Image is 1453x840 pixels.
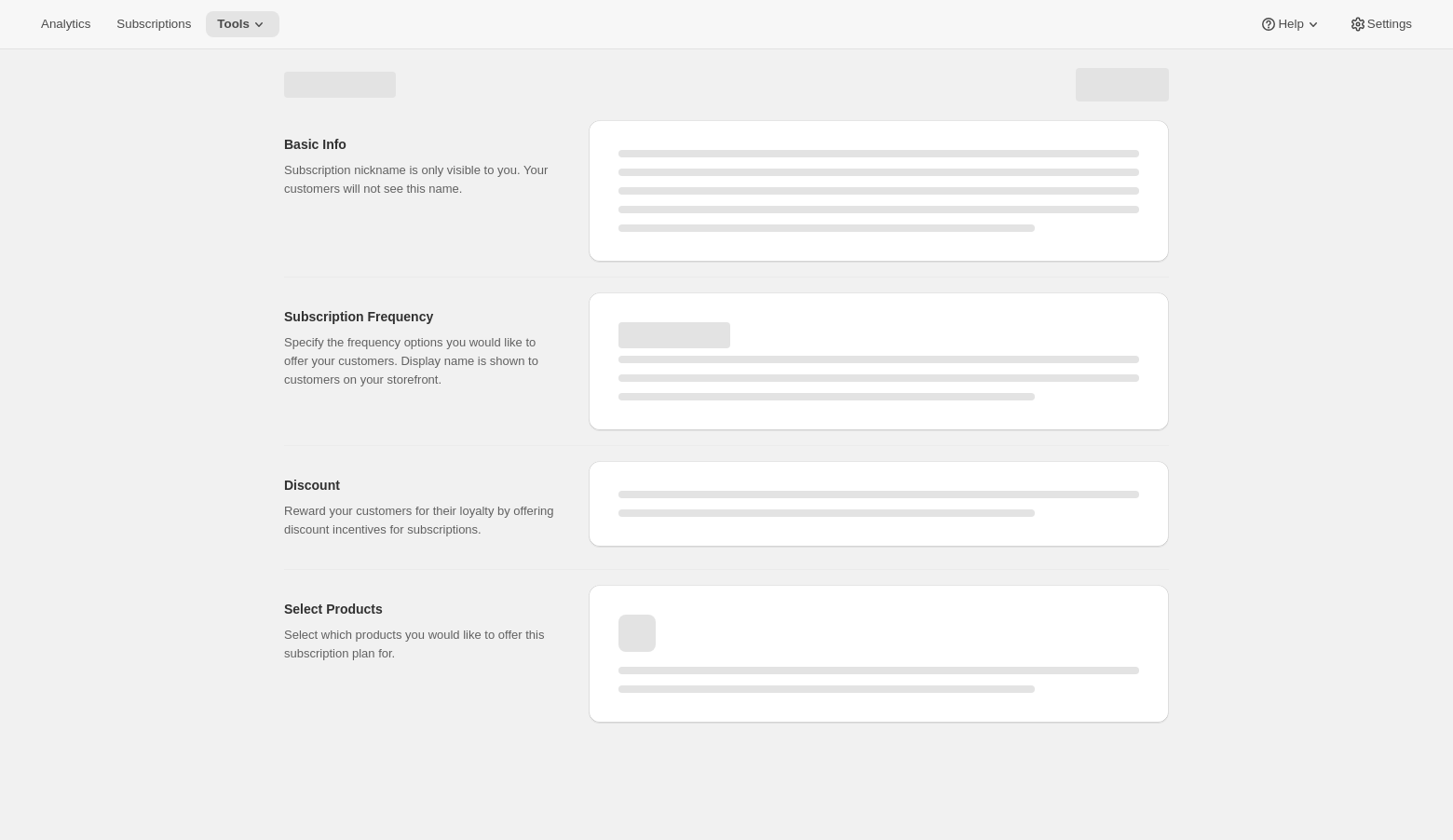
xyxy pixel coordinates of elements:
[30,11,102,37] button: Analytics
[284,502,559,539] p: Reward your customers for their loyalty by offering discount incentives for subscriptions.
[1278,17,1303,32] span: Help
[284,600,559,618] h2: Select Products
[284,307,559,326] h2: Subscription Frequency
[217,17,250,32] span: Tools
[284,476,559,495] h2: Discount
[284,161,559,198] p: Subscription nickname is only visible to you. Your customers will not see this name.
[1338,11,1423,37] button: Settings
[1248,11,1333,37] button: Help
[284,333,559,389] p: Specify the frequency options you would like to offer your customers. Display name is shown to cu...
[262,49,1191,730] div: Page loading
[284,135,559,154] h2: Basic Info
[116,17,191,32] span: Subscriptions
[206,11,279,37] button: Tools
[105,11,202,37] button: Subscriptions
[284,626,559,663] p: Select which products you would like to offer this subscription plan for.
[41,17,90,32] span: Analytics
[1367,17,1412,32] span: Settings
